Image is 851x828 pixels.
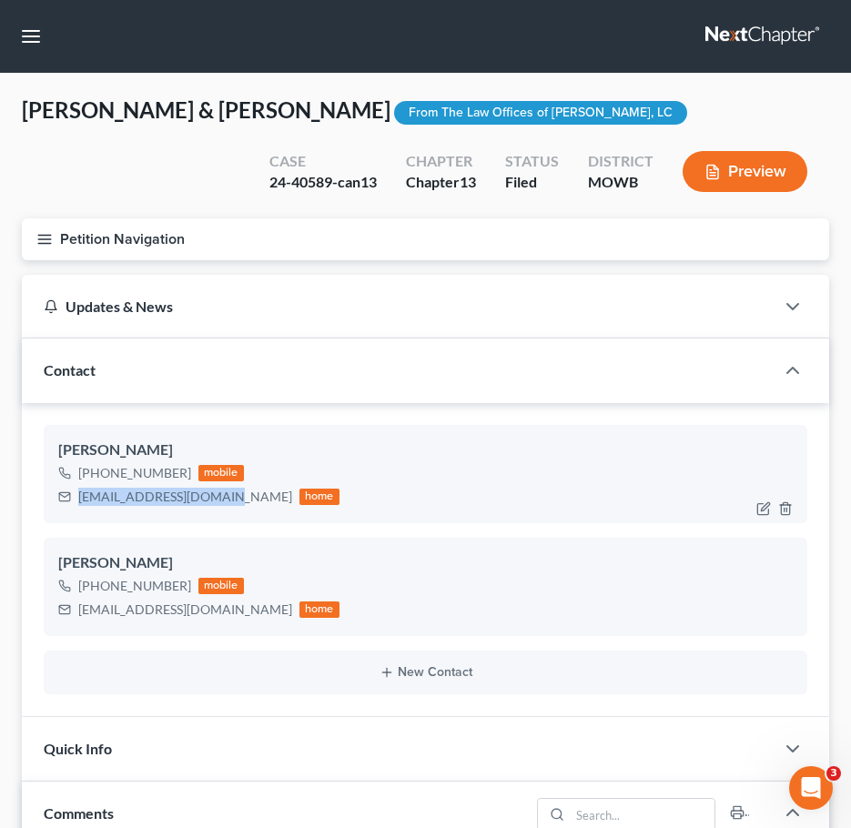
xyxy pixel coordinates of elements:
[198,578,244,594] div: mobile
[269,172,377,193] div: 24-40589-can13
[44,297,753,316] div: Updates & News
[198,465,244,481] div: mobile
[588,151,653,172] div: District
[44,804,114,822] span: Comments
[78,464,191,482] div: [PHONE_NUMBER]
[460,173,476,190] span: 13
[789,766,833,810] iframe: Intercom live chat
[22,96,390,123] span: [PERSON_NAME] & [PERSON_NAME]
[406,151,476,172] div: Chapter
[78,601,292,619] div: [EMAIL_ADDRESS][DOMAIN_NAME]
[78,577,191,595] div: [PHONE_NUMBER]
[44,361,96,379] span: Contact
[44,740,112,757] span: Quick Info
[505,172,559,193] div: Filed
[588,172,653,193] div: MOWB
[299,601,339,618] div: home
[58,665,793,680] button: New Contact
[58,439,793,461] div: [PERSON_NAME]
[58,552,793,574] div: [PERSON_NAME]
[269,151,377,172] div: Case
[826,766,841,781] span: 3
[299,489,339,505] div: home
[22,218,829,260] button: Petition Navigation
[394,101,687,126] div: From The Law Offices of [PERSON_NAME], LC
[78,488,292,506] div: [EMAIL_ADDRESS][DOMAIN_NAME]
[505,151,559,172] div: Status
[683,151,807,192] button: Preview
[406,172,476,193] div: Chapter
